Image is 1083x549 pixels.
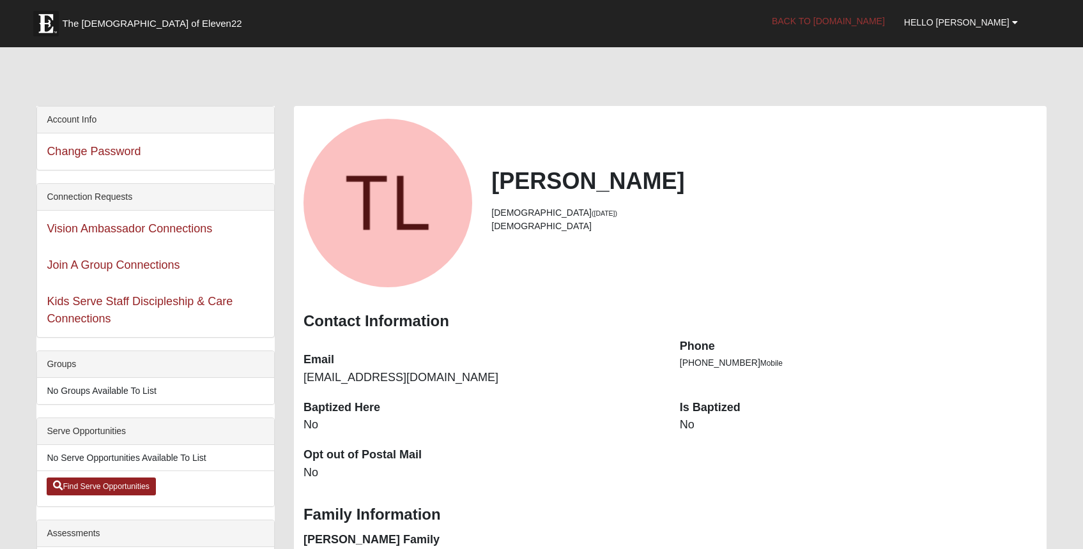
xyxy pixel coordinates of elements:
[47,478,156,495] a: Find Serve Opportunities
[303,400,661,416] dt: Baptized Here
[37,445,274,471] li: No Serve Opportunities Available To List
[762,5,895,37] a: Back to [DOMAIN_NAME]
[760,359,783,368] span: Mobile
[303,352,661,368] dt: Email
[592,209,617,217] small: ([DATE])
[303,532,661,548] dt: [PERSON_NAME] Family
[33,11,59,36] img: Eleven22 logo
[491,220,1036,233] li: [DEMOGRAPHIC_DATA]
[37,351,274,378] div: Groups
[303,417,661,433] dd: No
[680,356,1037,370] li: [PHONE_NUMBER]
[303,370,661,386] dd: [EMAIL_ADDRESS][DOMAIN_NAME]
[680,400,1037,416] dt: Is Baptized
[47,222,212,235] a: Vision Ambassador Connections
[27,4,282,36] a: The [DEMOGRAPHIC_DATA] of Eleven22
[491,206,1036,220] li: [DEMOGRAPHIC_DATA]
[303,465,661,481] dd: No
[303,312,1037,331] h3: Contact Information
[47,295,233,325] a: Kids Serve Staff Discipleship & Care Connections
[680,338,1037,355] dt: Phone
[37,378,274,404] li: No Groups Available To List
[37,184,274,211] div: Connection Requests
[303,506,1037,524] h3: Family Information
[37,520,274,547] div: Assessments
[62,17,242,30] span: The [DEMOGRAPHIC_DATA] of Eleven22
[47,259,180,271] a: Join A Group Connections
[904,17,1010,27] span: Hello [PERSON_NAME]
[303,447,661,463] dt: Opt out of Postal Mail
[37,418,274,445] div: Serve Opportunities
[491,167,1036,195] h2: [PERSON_NAME]
[47,145,141,158] a: Change Password
[37,107,274,133] div: Account Info
[303,119,472,287] a: View Fullsize Photo
[680,417,1037,433] dd: No
[895,6,1027,38] a: Hello [PERSON_NAME]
